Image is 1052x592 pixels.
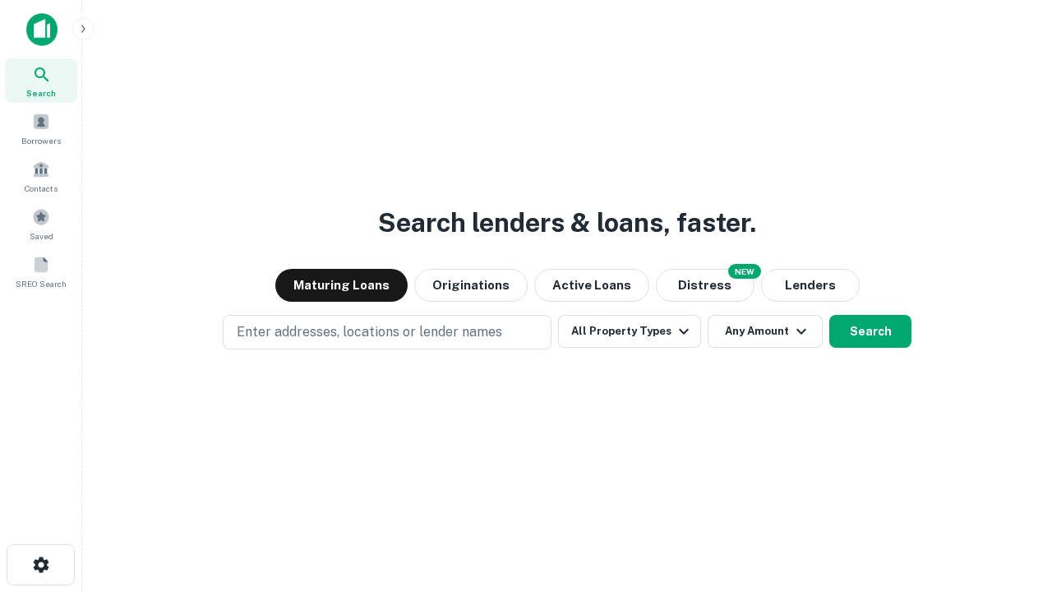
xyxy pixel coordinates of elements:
[414,269,528,302] button: Originations
[5,154,77,198] a: Contacts
[21,134,61,147] span: Borrowers
[275,269,408,302] button: Maturing Loans
[5,201,77,246] a: Saved
[5,249,77,294] a: SREO Search
[761,269,860,302] button: Lenders
[237,322,502,342] p: Enter addresses, locations or lender names
[5,58,77,103] a: Search
[26,13,58,46] img: capitalize-icon.png
[5,106,77,150] a: Borrowers
[378,203,756,243] h3: Search lenders & loans, faster.
[25,182,58,195] span: Contacts
[829,315,911,348] button: Search
[30,229,53,243] span: Saved
[970,460,1052,539] iframe: Chat Widget
[26,86,56,99] span: Search
[223,315,551,349] button: Enter addresses, locations or lender names
[534,269,649,302] button: Active Loans
[656,269,754,302] button: Search distressed loans with lien and other non-mortgage details.
[708,315,823,348] button: Any Amount
[728,264,761,279] div: NEW
[558,315,701,348] button: All Property Types
[16,277,67,290] span: SREO Search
